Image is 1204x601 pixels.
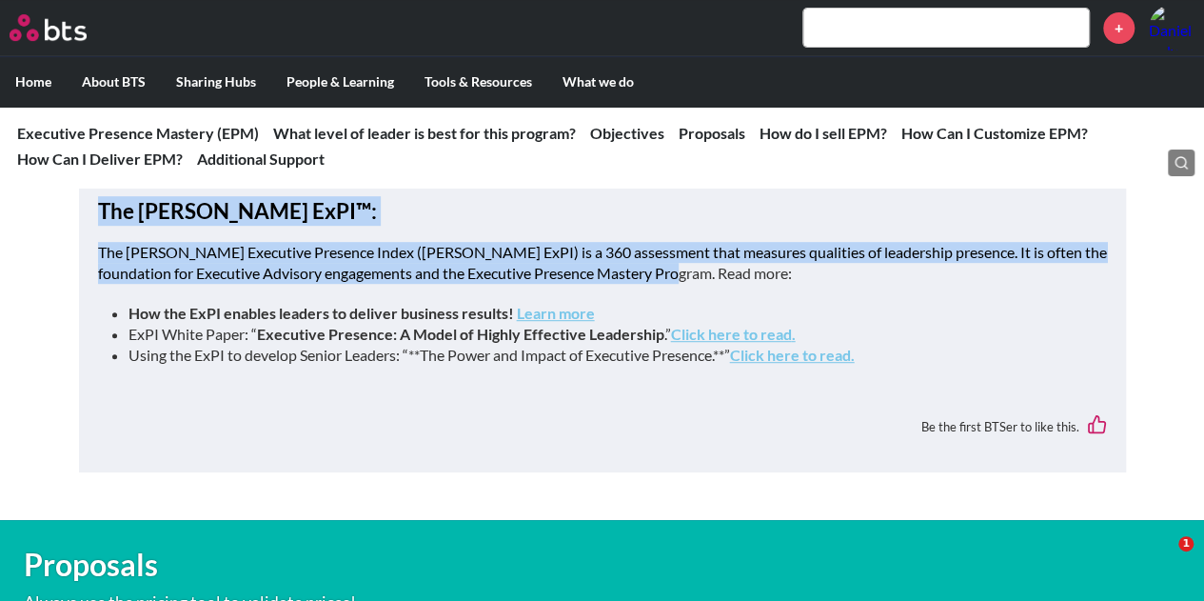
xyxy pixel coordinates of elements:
[10,14,122,41] a: Go home
[1149,5,1194,50] img: Daniel Calvo
[67,57,161,107] label: About BTS
[901,124,1088,142] a: How Can I Customize EPM?
[10,14,87,41] img: BTS Logo
[590,124,664,142] a: Objectives
[547,57,649,107] label: What we do
[1149,5,1194,50] a: Profile
[197,150,325,168] a: Additional Support
[273,124,576,142] a: What level of leader is best for this program?
[17,150,183,168] a: How Can I Deliver EPM?
[17,124,259,142] a: Executive Presence Mastery (EPM)
[792,325,796,343] a: .
[128,324,1092,345] li: ExPI White Paper: “ .”
[1178,536,1194,551] span: 1
[257,325,664,343] strong: Executive Presence: A Model of Highly Effective Leadership
[128,304,514,322] strong: How the ExPI enables leaders to deliver business results!
[1103,12,1135,44] a: +
[98,401,1107,453] div: Be the first BTSer to like this.
[161,57,271,107] label: Sharing Hubs
[98,242,1107,285] p: The [PERSON_NAME] Executive Presence Index ([PERSON_NAME] ExPI) is a 360 assessment that measures...
[128,345,1092,366] li: Using the ExPI to develop Senior Leaders: “**The Power and Impact of Executive Presence.**”
[730,346,855,364] a: Click here to read.
[671,325,792,343] a: Click here to read
[679,124,745,142] a: Proposals
[517,304,595,322] a: Learn more
[1139,536,1185,582] iframe: Intercom live chat
[271,57,409,107] label: People & Learning
[409,57,547,107] label: Tools & Resources
[98,198,377,224] strong: The [PERSON_NAME] ExPI™:
[24,544,833,587] h1: Proposals
[760,124,887,142] a: How do I sell EPM?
